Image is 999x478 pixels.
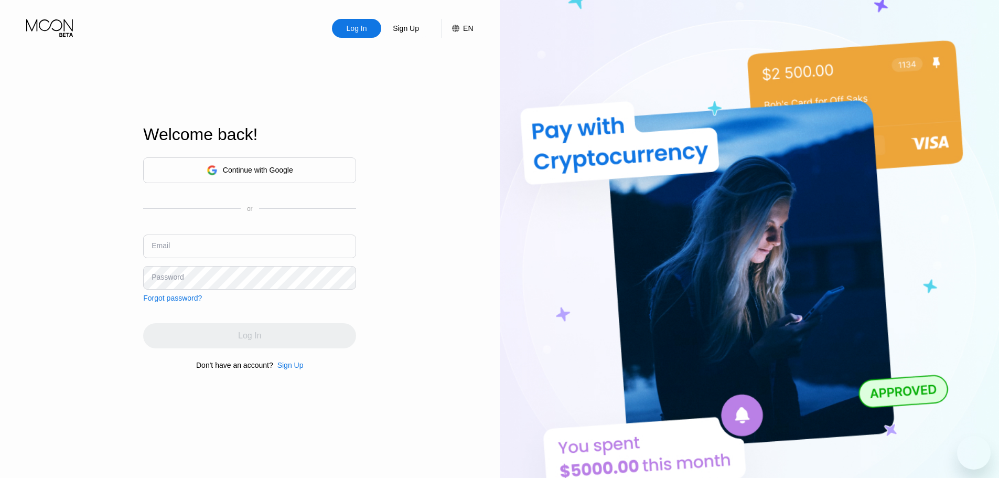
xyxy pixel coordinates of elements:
[381,19,431,38] div: Sign Up
[143,157,356,183] div: Continue with Google
[277,361,304,369] div: Sign Up
[346,23,368,34] div: Log In
[441,19,473,38] div: EN
[196,361,273,369] div: Don't have an account?
[247,205,253,213] div: or
[152,273,184,281] div: Password
[223,166,293,174] div: Continue with Google
[273,361,304,369] div: Sign Up
[143,125,356,144] div: Welcome back!
[463,24,473,33] div: EN
[332,19,381,38] div: Log In
[143,294,202,302] div: Forgot password?
[152,241,170,250] div: Email
[392,23,420,34] div: Sign Up
[957,436,991,470] iframe: Dugme za pokretanje prozora za razmenu poruka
